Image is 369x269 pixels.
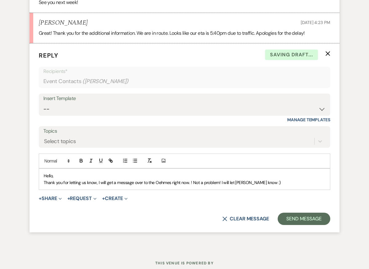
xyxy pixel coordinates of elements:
[39,51,58,59] span: Reply
[39,19,88,27] h5: [PERSON_NAME]
[44,173,54,179] span: Hello,
[39,196,42,201] span: +
[43,67,326,75] p: Recipients*
[278,213,330,225] button: Send Message
[102,196,128,201] button: Create
[287,117,330,122] a: Manage Templates
[39,29,330,37] p: Great! Thank you for the additional information. We are in route. Looks like our eta is 5:40pm du...
[44,137,76,146] div: Select topics
[43,94,326,103] div: Insert Template
[67,196,97,201] button: Request
[222,216,269,221] button: Clear message
[43,127,326,136] label: Topics
[301,20,330,25] span: [DATE] 4:23 PM
[39,196,62,201] button: Share
[43,75,326,87] div: Event Contacts
[67,196,70,201] span: +
[82,77,129,86] span: ( [PERSON_NAME] )
[265,50,318,60] span: Saving draft...
[44,180,281,185] span: Thank you for letting us know, I will get a message over to the Oehmes right now. ! Not a problem...
[102,196,105,201] span: +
